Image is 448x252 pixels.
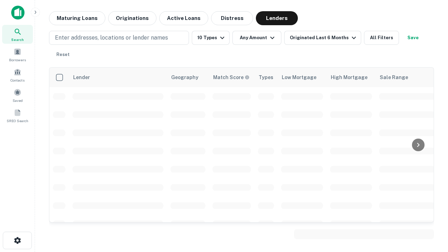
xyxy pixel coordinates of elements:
span: Search [11,37,24,42]
th: High Mortgage [327,68,376,87]
div: Geography [171,73,198,82]
span: SREO Search [7,118,28,124]
span: Borrowers [9,57,26,63]
button: Distress [211,11,253,25]
h6: Match Score [213,73,248,81]
a: Saved [2,86,33,105]
div: Types [259,73,273,82]
div: Sale Range [380,73,408,82]
div: Lender [73,73,90,82]
button: All Filters [364,31,399,45]
th: Capitalize uses an advanced AI algorithm to match your search with the best lender. The match sco... [209,68,254,87]
button: Originations [108,11,156,25]
div: High Mortgage [331,73,367,82]
div: Low Mortgage [282,73,316,82]
button: Active Loans [159,11,208,25]
button: 10 Types [192,31,230,45]
a: Search [2,25,33,44]
button: Any Amount [232,31,281,45]
th: Sale Range [376,68,439,87]
a: SREO Search [2,106,33,125]
th: Low Mortgage [278,68,327,87]
button: Save your search to get updates of matches that match your search criteria. [402,31,424,45]
button: Reset [52,48,74,62]
div: Capitalize uses an advanced AI algorithm to match your search with the best lender. The match sco... [213,73,250,81]
th: Types [254,68,278,87]
span: Saved [13,98,23,103]
button: Enter addresses, locations or lender names [49,31,189,45]
span: Contacts [10,77,24,83]
a: Contacts [2,65,33,84]
p: Enter addresses, locations or lender names [55,34,168,42]
th: Lender [69,68,167,87]
a: Borrowers [2,45,33,64]
img: capitalize-icon.png [11,6,24,20]
iframe: Chat Widget [413,174,448,207]
button: Originated Last 6 Months [284,31,361,45]
div: Originated Last 6 Months [290,34,358,42]
th: Geography [167,68,209,87]
button: Lenders [256,11,298,25]
button: Maturing Loans [49,11,105,25]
